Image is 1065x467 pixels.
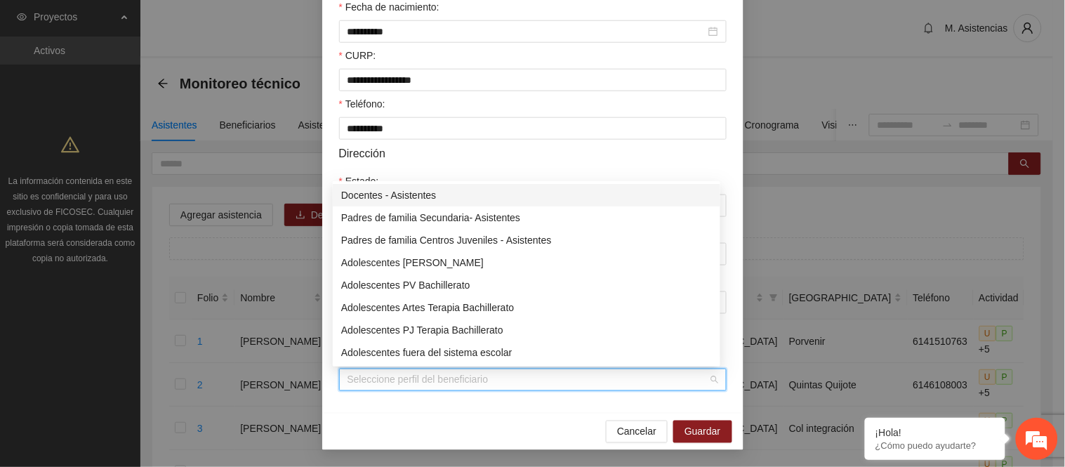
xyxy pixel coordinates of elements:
[673,421,732,443] button: Guardar
[341,345,712,360] div: Adolescentes fuera del sistema escolar
[684,424,720,440] span: Guardar
[341,210,712,225] div: Padres de familia Secundaria- Asistentes
[339,69,727,91] input: CURP:
[341,255,712,270] div: Adolescentes [PERSON_NAME]
[73,72,236,90] div: Chatee con nosotros ahora
[333,274,720,296] div: Adolescentes PV Bachillerato
[81,153,194,295] span: Estamos en línea.
[617,424,656,440] span: Cancelar
[341,322,712,338] div: Adolescentes PJ Terapia Bachillerato
[333,251,720,274] div: Adolescentes PJ Bachillerato
[339,173,379,189] label: Estado:
[348,24,706,39] input: Fecha de nacimiento:
[230,7,264,41] div: Minimizar ventana de chat en vivo
[339,117,727,140] input: Teléfono:
[875,440,995,451] p: ¿Cómo puedo ayudarte?
[333,229,720,251] div: Padres de familia Centros Juveniles - Asistentes
[339,96,385,112] label: Teléfono:
[333,206,720,229] div: Padres de familia Secundaria- Asistentes
[341,188,712,203] div: Docentes - Asistentes
[339,48,376,63] label: CURP:
[341,277,712,293] div: Adolescentes PV Bachillerato
[333,184,720,206] div: Docentes - Asistentes
[333,296,720,319] div: Adolescentes Artes Terapia Bachillerato
[341,232,712,248] div: Padres de familia Centros Juveniles - Asistentes
[341,300,712,315] div: Adolescentes Artes Terapia Bachillerato
[875,427,995,438] div: ¡Hola!
[606,421,668,443] button: Cancelar
[333,341,720,364] div: Adolescentes fuera del sistema escolar
[348,369,708,390] input: Perfil de beneficiario
[333,319,720,341] div: Adolescentes PJ Terapia Bachillerato
[339,145,386,162] span: Dirección
[7,315,267,364] textarea: Escriba su mensaje y pulse “Intro”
